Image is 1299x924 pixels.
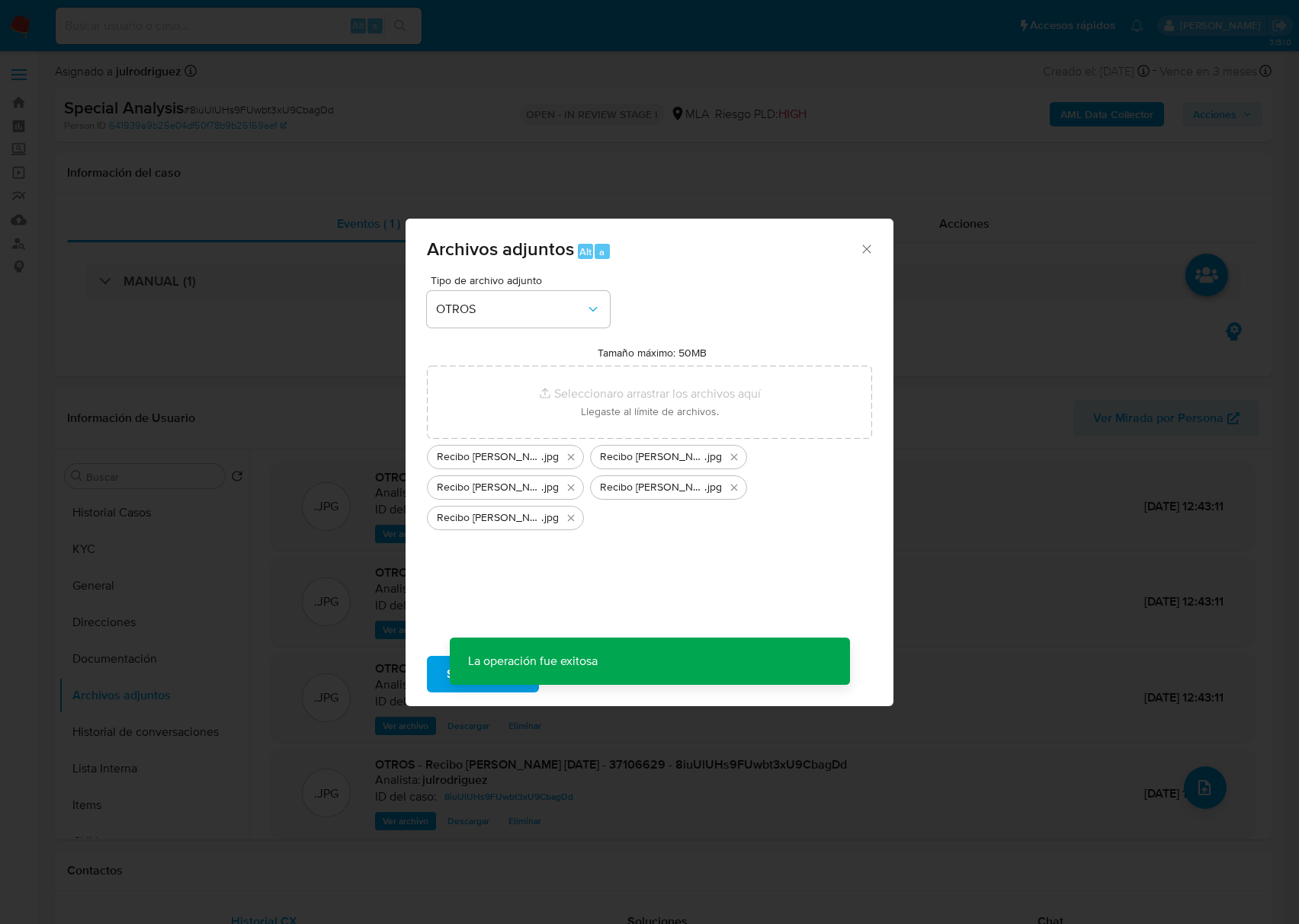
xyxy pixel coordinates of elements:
span: Archivos adjuntos [427,235,574,262]
span: Recibo [PERSON_NAME] [DATE] - 37106629 - 8iuUlUHs9FUwbt3xU9CbagDd [437,480,541,495]
span: .jpg [704,449,722,465]
span: Recibo [PERSON_NAME] Abril (2) 2025 - 37106629 - 8iuUlUHs9FUwbt3xU9CbagDd [437,449,541,465]
span: Alt [579,245,592,259]
button: Eliminar Recibo de sueldo Abril (2) 2025 - 37106629 - 8iuUlUHs9FUwbt3xU9CbagDd.jpg [562,448,580,466]
span: Recibo [PERSON_NAME] [DATE] - 37106629 - 8iuUlUHs9FUwbt3xU9CbagDd [600,480,704,495]
span: a [599,245,605,259]
span: .jpg [541,480,559,495]
button: Subir archivo [427,656,539,692]
span: .jpg [541,510,559,526]
span: Subir archivo [447,657,519,691]
span: Tipo de archivo adjunto [431,275,614,286]
label: Tamaño máximo: 50MB [598,346,707,360]
button: Eliminar Recibo de sueldo Mayo (2) 2025 - 37106629 - 8iuUlUHs9FUwbt3xU9CbagDd.jpg [725,448,743,466]
p: La operación fue exitosa [450,638,616,685]
ul: Archivos seleccionados [427,439,872,530]
span: Recibo [PERSON_NAME] Mayo (2) 2025 - 37106629 - 8iuUlUHs9FUwbt3xU9CbagDd [600,449,704,465]
span: Cancelar [565,657,614,691]
span: .jpg [704,480,722,495]
button: Eliminar Recibo de sueldo Junio 2025 - 37106629 - 8iuUlUHs9FUwbt3xU9CbagDd.jpg [562,478,580,497]
span: .jpg [541,449,559,465]
button: Eliminar Recibo de sueldo Abril 2025 - 37106629 - 8iuUlUHs9FUwbt3xU9CbagDd.jpg [725,478,743,497]
button: Eliminar Recibo de sueldo Mayo 2025 - 37106629 - 8iuUlUHs9FUwbt3xU9CbagDd.jpg [562,509,580,527]
span: OTROS [436,302,585,317]
button: OTROS [427,291,610,328]
span: Recibo [PERSON_NAME] [DATE] - 37106629 - 8iuUlUHs9FUwbt3xU9CbagDd [437,510,541,526]
button: Cerrar [859,241,873,255]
